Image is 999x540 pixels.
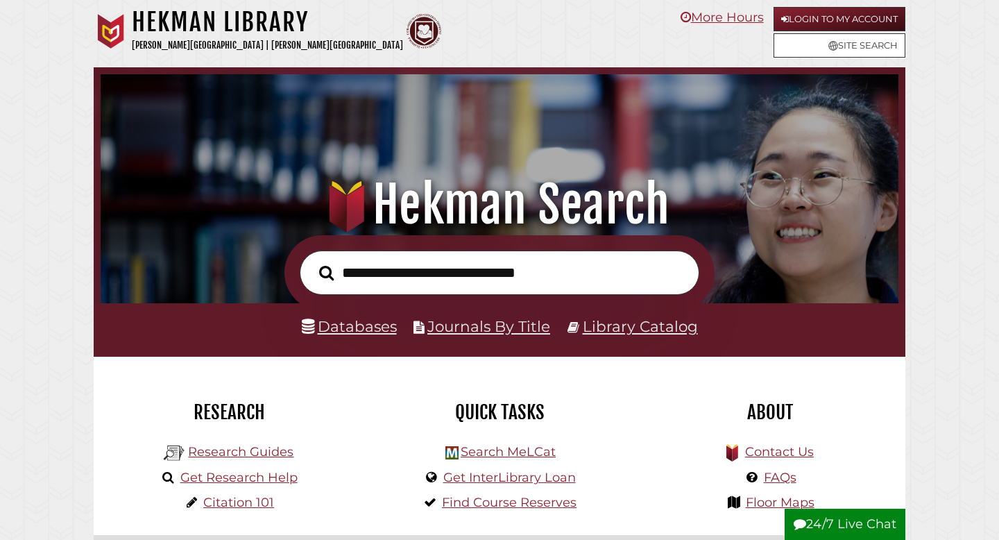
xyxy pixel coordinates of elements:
img: Hekman Library Logo [445,446,459,459]
i: Search [319,264,334,280]
a: Contact Us [745,444,814,459]
a: Get Research Help [180,470,298,485]
a: Get InterLibrary Loan [443,470,576,485]
a: Library Catalog [583,317,698,335]
a: Citation 101 [203,495,274,510]
a: Databases [302,317,397,335]
a: More Hours [681,10,764,25]
h2: Quick Tasks [375,400,624,424]
a: Login to My Account [774,7,905,31]
img: Hekman Library Logo [164,443,185,464]
img: Calvin Theological Seminary [407,14,441,49]
a: FAQs [764,470,796,485]
a: Find Course Reserves [442,495,577,510]
h1: Hekman Search [116,174,884,235]
img: Calvin University [94,14,128,49]
a: Journals By Title [427,317,550,335]
h2: Research [104,400,354,424]
a: Floor Maps [746,495,814,510]
a: Site Search [774,33,905,58]
a: Search MeLCat [461,444,556,459]
button: Search [312,262,341,285]
a: Research Guides [188,444,293,459]
h2: About [645,400,895,424]
h1: Hekman Library [132,7,403,37]
p: [PERSON_NAME][GEOGRAPHIC_DATA] | [PERSON_NAME][GEOGRAPHIC_DATA] [132,37,403,53]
